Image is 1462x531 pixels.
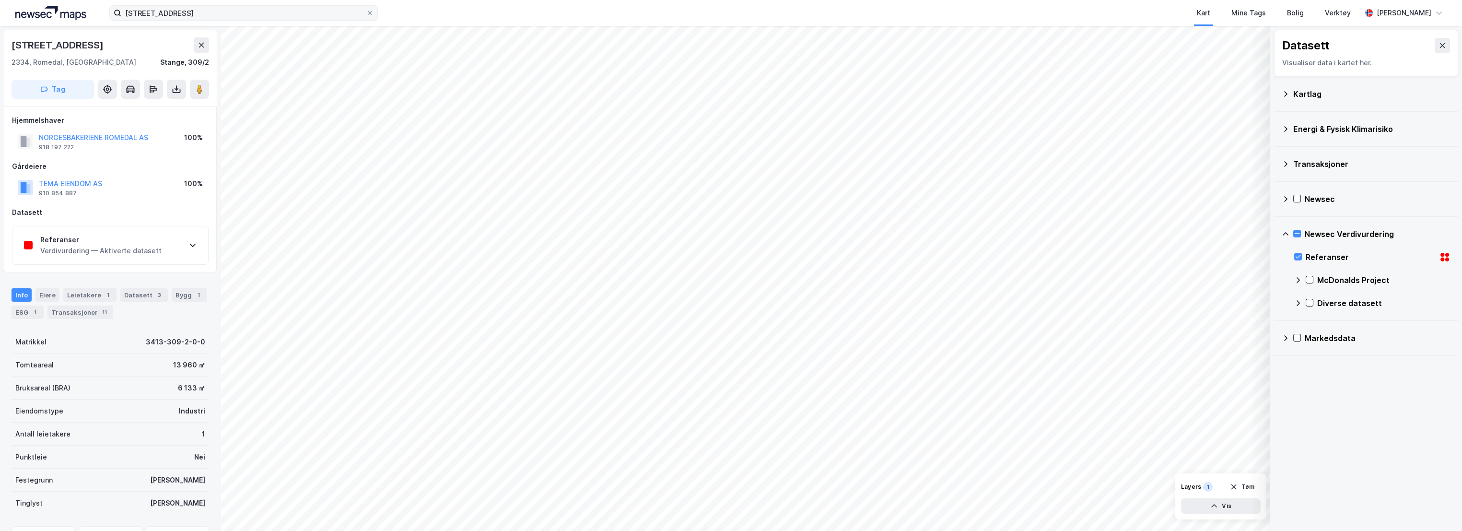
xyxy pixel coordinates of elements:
button: Tag [12,80,94,99]
img: logo.a4113a55bc3d86da70a041830d287a7e.svg [15,6,86,20]
div: 2334, Romedal, [GEOGRAPHIC_DATA] [12,57,136,68]
div: Gårdeiere [12,161,209,172]
div: Hjemmelshaver [12,115,209,126]
div: Verdivurdering — Aktiverte datasett [40,245,162,257]
div: Info [12,288,32,302]
div: 6 133 ㎡ [178,382,205,394]
div: 1 [194,290,203,300]
button: Vis [1181,498,1261,514]
div: Referanser [1306,251,1435,263]
div: Mine Tags [1231,7,1266,19]
div: Datasett [120,288,168,302]
div: Energi & Fysisk Klimarisiko [1293,123,1450,135]
input: Søk på adresse, matrikkel, gårdeiere, leietakere eller personer [121,6,366,20]
div: 13 960 ㎡ [173,359,205,371]
div: Tomteareal [15,359,54,371]
div: Datasett [12,207,209,218]
div: Bolig [1287,7,1304,19]
div: Transaksjoner [47,306,113,319]
div: Bygg [172,288,207,302]
div: Newsec [1305,193,1450,205]
div: Newsec Verdivurdering [1305,228,1450,240]
div: ESG [12,306,44,319]
div: Kartlag [1293,88,1450,100]
div: [PERSON_NAME] [150,474,205,486]
div: Festegrunn [15,474,53,486]
div: Layers [1181,483,1201,491]
div: Datasett [1282,38,1330,53]
div: Referanser [40,234,162,246]
div: Eiendomstype [15,405,63,417]
div: Markedsdata [1305,332,1450,344]
div: Visualiser data i kartet her. [1282,57,1450,69]
div: 1 [1203,482,1213,492]
div: Tinglyst [15,497,43,509]
div: Bruksareal (BRA) [15,382,70,394]
div: 100% [184,132,203,143]
div: 910 854 887 [39,189,77,197]
div: Nei [194,451,205,463]
div: Verktøy [1325,7,1351,19]
div: Matrikkel [15,336,47,348]
div: Kart [1197,7,1210,19]
div: 1 [103,290,113,300]
div: 3413-309-2-0-0 [146,336,205,348]
div: 100% [184,178,203,189]
iframe: Chat Widget [1414,485,1462,531]
div: Kontrollprogram for chat [1414,485,1462,531]
button: Tøm [1224,479,1261,495]
div: Transaksjoner [1293,158,1450,170]
div: [STREET_ADDRESS] [12,37,105,53]
div: 918 197 222 [39,143,74,151]
div: Leietakere [63,288,117,302]
div: Eiere [35,288,59,302]
div: Stange, 309/2 [160,57,209,68]
div: 1 [30,307,40,317]
div: [PERSON_NAME] [150,497,205,509]
div: [PERSON_NAME] [1377,7,1431,19]
div: 3 [154,290,164,300]
div: Industri [179,405,205,417]
div: McDonalds Project [1317,274,1450,286]
div: Diverse datasett [1317,297,1450,309]
div: 1 [202,428,205,440]
div: 11 [100,307,109,317]
div: Punktleie [15,451,47,463]
div: Antall leietakere [15,428,70,440]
